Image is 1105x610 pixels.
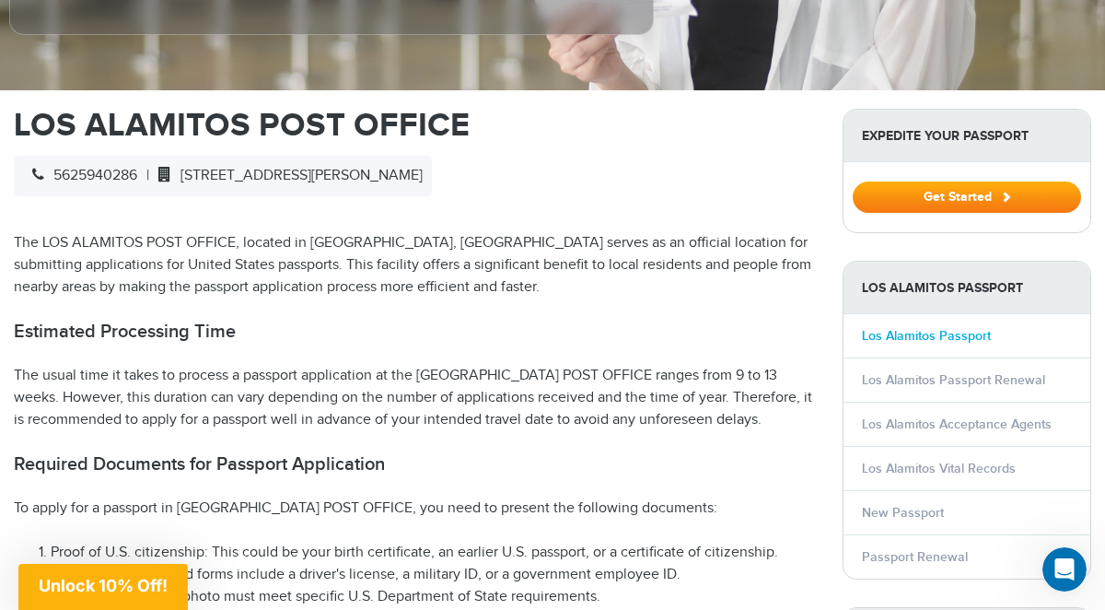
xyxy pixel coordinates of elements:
[862,505,944,521] a: New Passport
[862,416,1052,432] a: Los Alamitos Acceptance Agents
[862,549,968,565] a: Passport Renewal
[23,167,137,184] span: 5625940286
[14,321,815,343] h2: Estimated Processing Time
[51,542,815,564] li: Proof of U.S. citizenship: This could be your birth certificate, an earlier U.S. passport, or a c...
[39,576,168,595] span: Unlock 10% Off!
[862,461,1016,476] a: Los Alamitos Vital Records
[853,189,1081,204] a: Get Started
[51,586,815,608] li: Passport photo: The photo must meet specific U.S. Department of State requirements.
[1042,547,1087,592] iframe: Intercom live chat
[14,232,815,299] p: The LOS ALAMITOS POST OFFICE, located in [GEOGRAPHIC_DATA], [GEOGRAPHIC_DATA] serves as an offici...
[843,110,1090,162] strong: Expedite Your Passport
[14,109,815,142] h1: LOS ALAMITOS POST OFFICE
[862,372,1045,388] a: Los Alamitos Passport Renewal
[51,564,815,586] li: Proof of identity: Valid forms include a driver's license, a military ID, or a government employe...
[843,262,1090,314] strong: Los Alamitos Passport
[14,498,815,520] p: To apply for a passport in [GEOGRAPHIC_DATA] POST OFFICE, you need to present the following docum...
[14,156,432,196] div: |
[18,564,188,610] div: Unlock 10% Off!
[149,167,423,184] span: [STREET_ADDRESS][PERSON_NAME]
[862,328,991,344] a: Los Alamitos Passport
[853,182,1081,213] button: Get Started
[14,453,815,475] h2: Required Documents for Passport Application
[14,365,815,431] p: The usual time it takes to process a passport application at the [GEOGRAPHIC_DATA] POST OFFICE ra...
